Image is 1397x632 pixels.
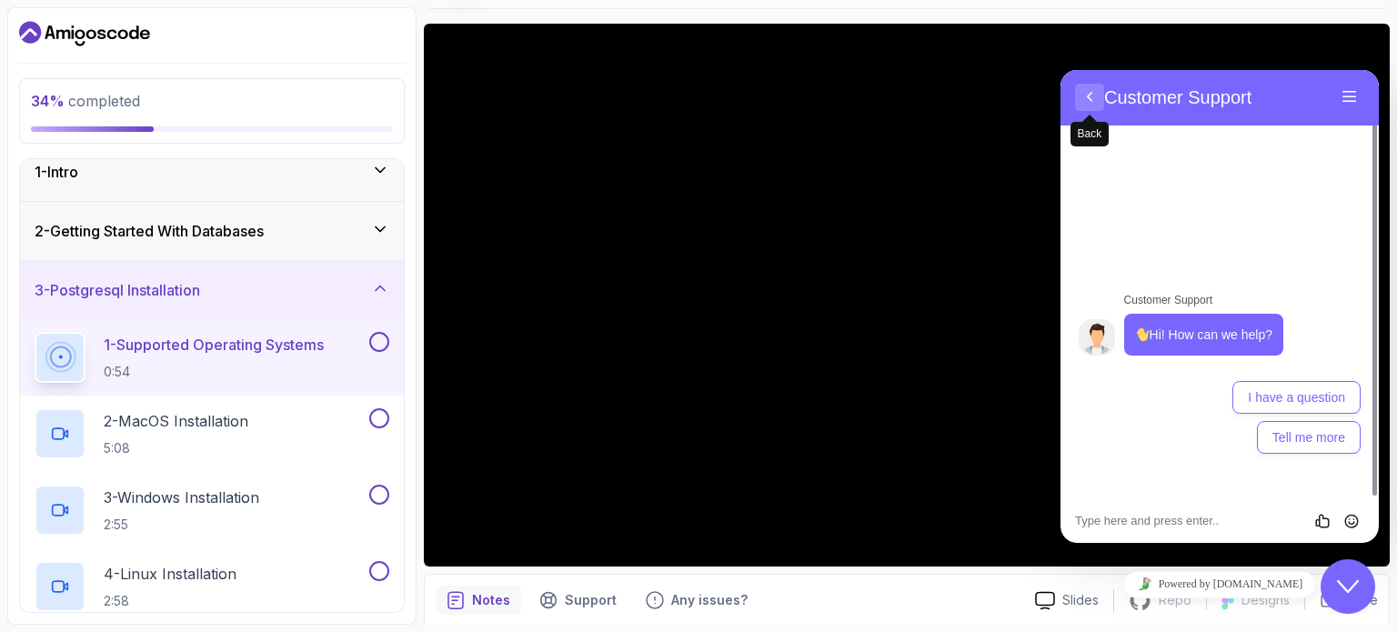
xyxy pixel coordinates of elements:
[35,220,264,242] h3: 2 - Getting Started With Databases
[1321,559,1379,614] iframe: chat widget
[472,591,510,609] p: Notes
[31,92,140,110] span: completed
[436,586,521,615] button: notes button
[104,516,259,534] p: 2:55
[671,591,748,609] p: Any issues?
[1020,591,1113,610] a: Slides
[35,332,389,383] button: 1-Supported Operating Systems0:54
[104,410,248,432] p: 2 - MacOS Installation
[635,586,759,615] button: Feedback button
[20,202,404,260] button: 2-Getting Started With Databases
[528,586,628,615] button: Support button
[565,591,617,609] p: Support
[1060,564,1379,605] iframe: chat widget
[35,408,389,459] button: 2-MacOS Installation5:08
[104,487,259,508] p: 3 - Windows Installation
[104,592,236,610] p: 2:58
[31,92,65,110] span: 34 %
[19,19,150,48] a: Dashboard
[104,334,324,356] p: 1 - Supported Operating Systems
[35,161,78,183] h3: 1 - Intro
[35,485,389,536] button: 3-Windows Installation2:55
[20,261,404,319] button: 3-Postgresql Installation
[104,563,236,585] p: 4 - Linux Installation
[20,143,404,201] button: 1-Intro
[424,24,1390,567] iframe: 1 - Supported Operating Systems
[104,439,248,457] p: 5:08
[1060,70,1379,543] iframe: chat widget
[35,279,200,301] h3: 3 - Postgresql Installation
[104,363,324,381] p: 0:54
[35,561,389,612] button: 4-Linux Installation2:58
